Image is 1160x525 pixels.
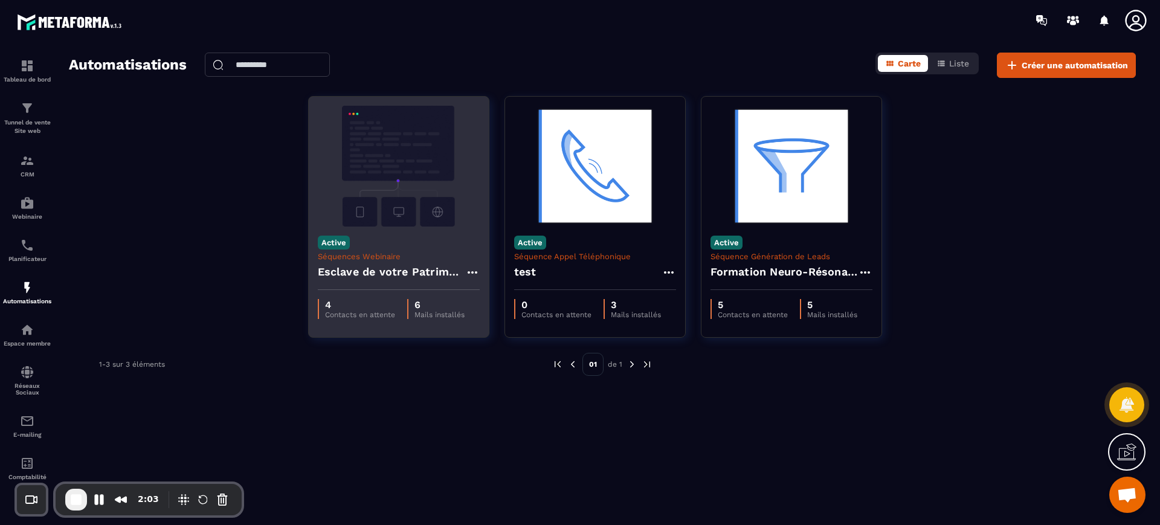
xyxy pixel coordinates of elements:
p: 4 [325,299,395,311]
p: Planificateur [3,256,51,262]
a: formationformationTableau de bord [3,50,51,92]
h4: test [514,263,536,280]
p: 01 [582,353,604,376]
p: 6 [414,299,465,311]
p: Mails installés [414,311,465,319]
a: automationsautomationsEspace membre [3,314,51,356]
span: Créer une automatisation [1022,59,1128,71]
p: Tableau de bord [3,76,51,83]
a: automationsautomationsWebinaire [3,187,51,229]
h4: Formation Neuro-Résonance [710,263,858,280]
p: Active [318,236,350,250]
img: formation [20,153,34,168]
img: automation-background [318,106,480,227]
p: de 1 [608,359,622,369]
p: Contacts en attente [718,311,788,319]
img: logo [17,11,126,33]
p: 3 [611,299,661,311]
h2: Automatisations [69,53,187,78]
img: accountant [20,456,34,471]
a: formationformationTunnel de vente Site web [3,92,51,144]
button: Créer une automatisation [997,53,1136,78]
p: Mails installés [807,311,857,319]
p: Réseaux Sociaux [3,382,51,396]
p: Séquences Webinaire [318,252,480,261]
p: 5 [718,299,788,311]
a: accountantaccountantComptabilité [3,447,51,489]
p: Active [710,236,743,250]
a: formationformationCRM [3,144,51,187]
p: Automatisations [3,298,51,304]
img: scheduler [20,238,34,253]
img: next [642,359,652,370]
p: Contacts en attente [325,311,395,319]
span: Liste [949,59,969,68]
button: Carte [878,55,928,72]
img: automation-background [514,106,676,227]
a: schedulerschedulerPlanificateur [3,229,51,271]
img: formation [20,59,34,73]
p: Mails installés [611,311,661,319]
div: Ouvrir le chat [1109,477,1145,513]
p: 1-3 sur 3 éléments [99,360,165,369]
a: emailemailE-mailing [3,405,51,447]
img: prev [552,359,563,370]
p: Séquence Génération de Leads [710,252,872,261]
p: Active [514,236,546,250]
h4: Esclave de votre Patrimoine - Copy [318,263,465,280]
img: automations [20,196,34,210]
img: automations [20,323,34,337]
p: 5 [807,299,857,311]
img: formation [20,101,34,115]
span: Carte [898,59,921,68]
img: automation-background [710,106,872,227]
p: Tunnel de vente Site web [3,118,51,135]
img: next [627,359,637,370]
p: Contacts en attente [521,311,591,319]
p: Webinaire [3,213,51,220]
p: CRM [3,171,51,178]
img: social-network [20,365,34,379]
a: social-networksocial-networkRéseaux Sociaux [3,356,51,405]
p: Comptabilité [3,474,51,480]
a: automationsautomationsAutomatisations [3,271,51,314]
p: E-mailing [3,431,51,438]
button: Liste [929,55,976,72]
p: Espace membre [3,340,51,347]
p: 0 [521,299,591,311]
img: prev [567,359,578,370]
img: automations [20,280,34,295]
p: Séquence Appel Téléphonique [514,252,676,261]
img: email [20,414,34,428]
